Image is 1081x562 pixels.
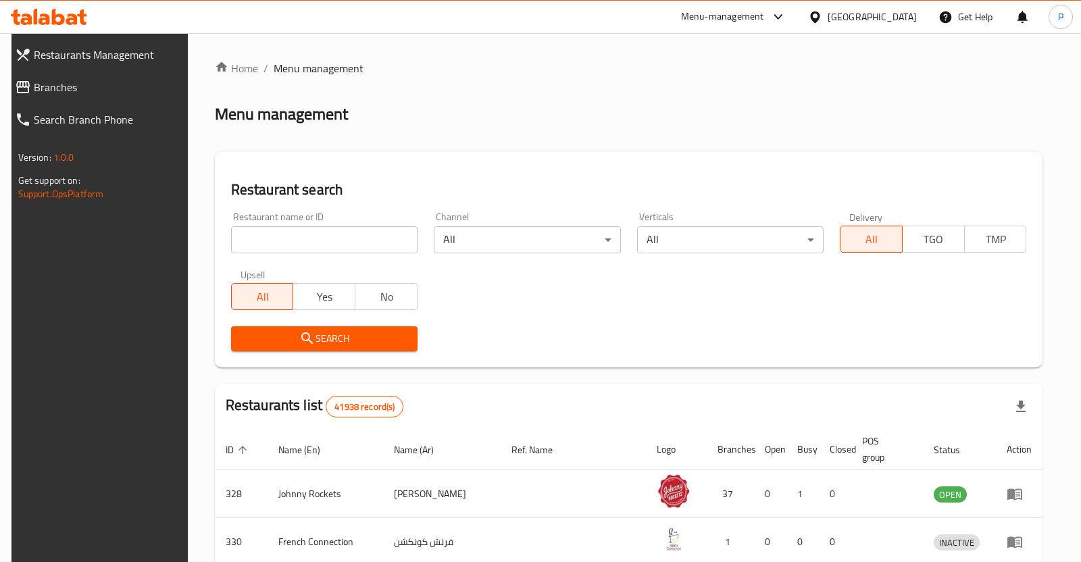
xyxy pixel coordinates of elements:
[241,270,266,279] label: Upsell
[215,60,1043,76] nav: breadcrumb
[1058,9,1063,24] span: P
[226,442,251,458] span: ID
[355,283,418,310] button: No
[754,470,786,518] td: 0
[707,429,754,470] th: Branches
[908,230,959,249] span: TGO
[902,226,965,253] button: TGO
[511,442,570,458] span: Ref. Name
[4,39,192,71] a: Restaurants Management
[657,522,690,556] img: French Connection
[268,470,384,518] td: Johnny Rockets
[326,396,403,417] div: Total records count
[434,226,620,253] div: All
[18,172,80,189] span: Get support on:
[226,395,404,417] h2: Restaurants list
[849,212,883,222] label: Delivery
[862,433,907,465] span: POS group
[215,60,258,76] a: Home
[34,111,181,128] span: Search Branch Phone
[215,103,348,125] h2: Menu management
[1007,486,1032,502] div: Menu
[326,401,403,413] span: 41938 record(s)
[970,230,1022,249] span: TMP
[819,429,851,470] th: Closed
[681,9,764,25] div: Menu-management
[18,185,104,203] a: Support.OpsPlatform
[840,226,903,253] button: All
[828,9,917,24] div: [GEOGRAPHIC_DATA]
[996,429,1042,470] th: Action
[274,60,363,76] span: Menu management
[293,283,355,310] button: Yes
[707,470,754,518] td: 37
[819,470,851,518] td: 0
[1007,534,1032,550] div: Menu
[964,226,1027,253] button: TMP
[18,149,51,166] span: Version:
[4,103,192,136] a: Search Branch Phone
[34,79,181,95] span: Branches
[786,429,819,470] th: Busy
[53,149,74,166] span: 1.0.0
[231,283,294,310] button: All
[231,326,418,351] button: Search
[237,287,288,307] span: All
[394,442,451,458] span: Name (Ar)
[231,180,1027,200] h2: Restaurant search
[4,71,192,103] a: Branches
[657,474,690,508] img: Johnny Rockets
[934,442,978,458] span: Status
[637,226,824,253] div: All
[934,487,967,503] span: OPEN
[263,60,268,76] li: /
[1005,390,1037,423] div: Export file
[934,535,980,551] span: INACTIVE
[646,429,707,470] th: Logo
[361,287,412,307] span: No
[231,226,418,253] input: Search for restaurant name or ID..
[846,230,897,249] span: All
[34,47,181,63] span: Restaurants Management
[299,287,350,307] span: Yes
[383,470,501,518] td: [PERSON_NAME]
[278,442,338,458] span: Name (En)
[754,429,786,470] th: Open
[215,470,268,518] td: 328
[242,330,407,347] span: Search
[786,470,819,518] td: 1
